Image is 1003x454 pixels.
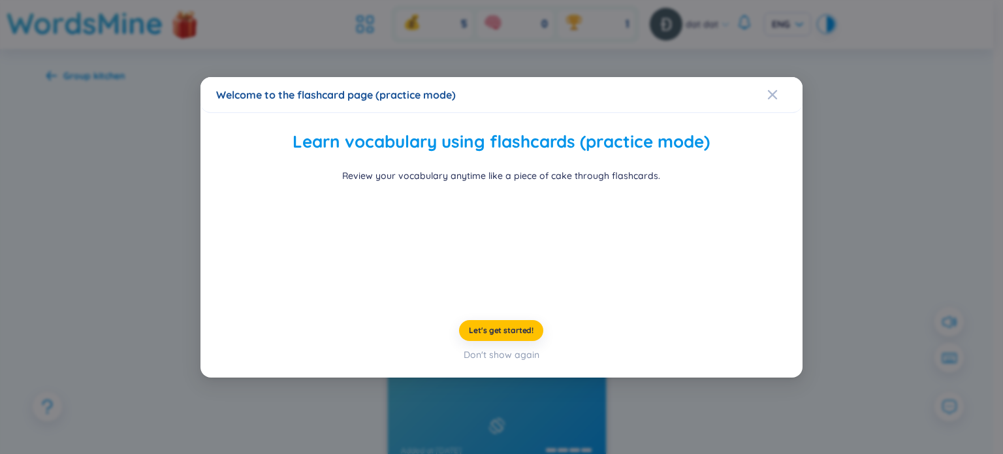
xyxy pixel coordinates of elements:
[343,168,661,182] div: Review your vocabulary anytime like a piece of cake through flashcards.
[470,325,534,335] span: Let's get started!
[216,88,787,102] div: Welcome to the flashcard page (practice mode)
[219,129,784,155] h2: Learn vocabulary using flashcards (practice mode)
[464,347,539,361] div: Don't show again
[460,319,544,340] button: Let's get started!
[767,77,803,112] button: Close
